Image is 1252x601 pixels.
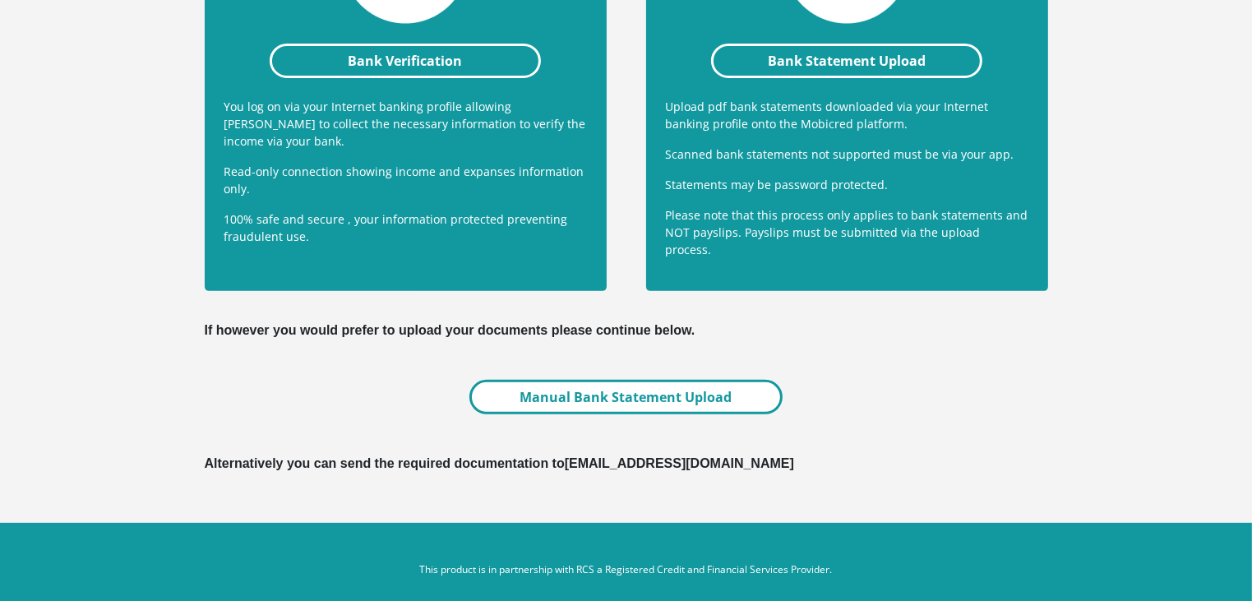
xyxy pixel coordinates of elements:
[666,146,1028,163] p: Scanned bank statements not supported must be via your app.
[666,98,1028,132] p: Upload pdf bank statements downloaded via your Internet banking profile onto the Mobicred platform.
[224,163,587,197] p: Read-only connection showing income and expanses information only.
[170,562,1083,577] p: This product is in partnership with RCS a Registered Credit and Financial Services Provider.
[711,44,983,78] a: Bank Statement Upload
[469,380,782,414] a: Manual Bank Statement Upload
[666,206,1028,258] p: Please note that this process only applies to bank statements and NOT payslips. Payslips must be ...
[205,323,695,337] b: If however you would prefer to upload your documents please continue below.
[270,44,542,78] a: Bank Verification
[205,456,794,470] b: Alternatively you can send the required documentation to [EMAIL_ADDRESS][DOMAIN_NAME]
[224,210,587,245] p: 100% safe and secure , your information protected preventing fraudulent use.
[666,176,1028,193] p: Statements may be password protected.
[224,98,587,150] p: You log on via your Internet banking profile allowing [PERSON_NAME] to collect the necessary info...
